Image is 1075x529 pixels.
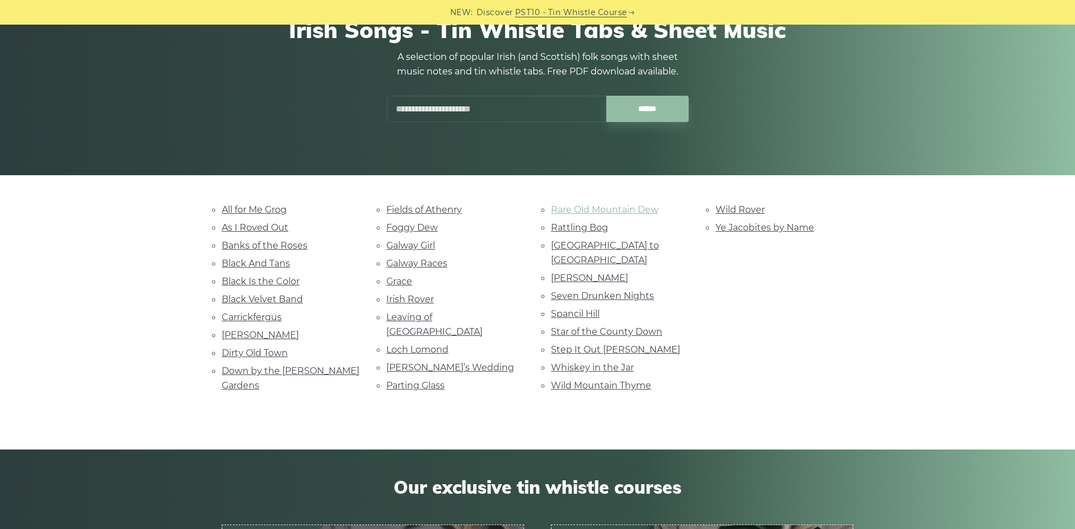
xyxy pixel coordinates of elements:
a: Black And Tans [222,258,290,269]
a: Carrickfergus [222,312,282,322]
a: Seven Drunken Nights [551,291,654,301]
a: Foggy Dew [386,222,438,233]
a: Whiskey in the Jar [551,362,634,373]
a: [PERSON_NAME]’s Wedding [386,362,514,373]
a: Black Is the Color [222,276,300,287]
a: Leaving of [GEOGRAPHIC_DATA] [386,312,483,337]
a: Wild Mountain Thyme [551,380,651,391]
a: Star of the County Down [551,326,662,337]
a: Black Velvet Band [222,294,303,305]
a: [PERSON_NAME] [222,330,299,340]
a: Rattling Bog [551,222,608,233]
span: Discover [476,6,513,19]
a: Banks of the Roses [222,240,307,251]
a: Ye Jacobites by Name [716,222,814,233]
a: As I Roved Out [222,222,288,233]
a: PST10 - Tin Whistle Course [515,6,627,19]
a: [PERSON_NAME] [551,273,628,283]
a: Parting Glass [386,380,445,391]
a: Step It Out [PERSON_NAME] [551,344,680,355]
a: Rare Old Mountain Dew [551,204,658,215]
a: Fields of Athenry [386,204,462,215]
a: Spancil Hill [551,308,600,319]
span: NEW: [450,6,473,19]
h1: Irish Songs - Tin Whistle Tabs & Sheet Music [222,16,853,43]
a: Irish Rover [386,294,434,305]
a: Grace [386,276,412,287]
span: Our exclusive tin whistle courses [222,476,853,498]
a: Galway Races [386,258,447,269]
a: All for Me Grog [222,204,287,215]
p: A selection of popular Irish (and Scottish) folk songs with sheet music notes and tin whistle tab... [386,50,689,79]
a: [GEOGRAPHIC_DATA] to [GEOGRAPHIC_DATA] [551,240,659,265]
a: Down by the [PERSON_NAME] Gardens [222,366,359,391]
a: Wild Rover [716,204,765,215]
a: Dirty Old Town [222,348,288,358]
a: Loch Lomond [386,344,448,355]
a: Galway Girl [386,240,435,251]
